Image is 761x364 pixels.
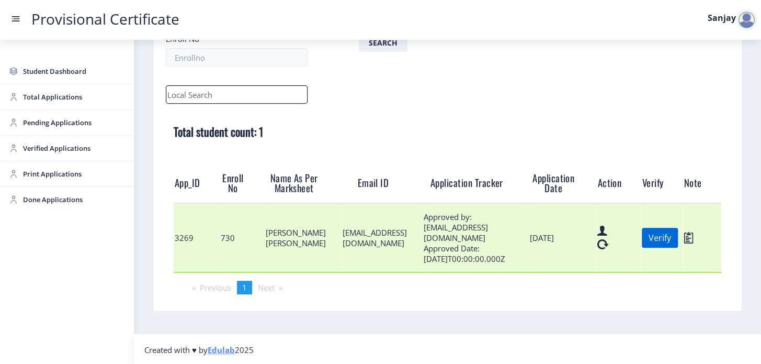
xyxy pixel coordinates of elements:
[265,163,342,203] th: Name As Per Marksheet
[359,34,407,52] button: Search
[242,282,247,293] span: 1
[220,203,265,272] td: 730
[708,14,736,22] label: Sanjay
[642,228,678,248] button: Verify
[529,163,596,203] th: Application Date
[166,85,308,104] input: Local Search
[23,142,126,155] span: Verified Applications
[23,91,126,103] span: Total Applications
[342,203,423,272] td: [EMAIL_ADDRESS][DOMAIN_NAME]
[23,193,126,206] span: Done Applications
[174,203,220,272] td: 3269
[258,282,275,293] span: Next
[529,203,596,272] td: [DATE]
[174,163,220,203] th: App_ID
[265,203,342,272] td: [PERSON_NAME] [PERSON_NAME]
[166,281,729,294] ul: Pagination
[423,203,529,272] td: Approved by:[EMAIL_ADDRESS][DOMAIN_NAME] Approved Date:[DATE]T00:00:00.000Z
[21,14,190,25] a: Provisional Certificate
[23,65,126,78] span: Student Dashboard
[200,282,231,293] span: Previous
[208,345,235,355] a: Edulab
[166,48,308,67] input: Enrollno
[174,123,263,140] b: Total student count: 1
[220,163,265,203] th: Enroll No
[683,163,721,203] th: Note
[641,163,683,203] th: Verify
[342,163,423,203] th: Email ID
[144,345,254,355] span: Created with ♥ by 2025
[23,116,126,129] span: Pending Applications
[596,163,641,203] th: Action
[423,163,529,203] th: Application Tracker
[23,168,126,180] span: Print Applications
